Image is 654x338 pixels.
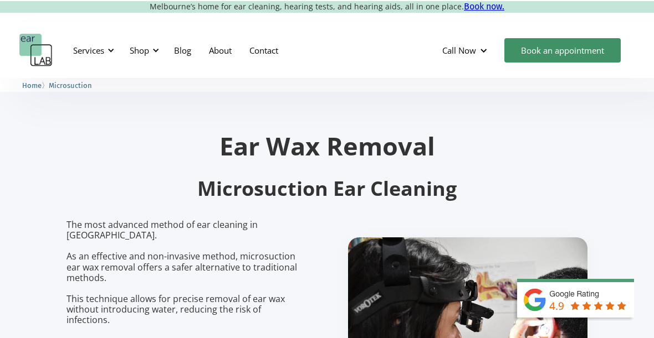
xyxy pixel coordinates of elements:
[49,80,92,89] span: Microsuction
[165,33,200,65] a: Blog
[504,37,621,61] a: Book an appointment
[73,44,104,55] div: Services
[22,79,42,89] a: Home
[67,219,306,325] p: The most advanced method of ear cleaning in [GEOGRAPHIC_DATA]. As an effective and non-invasive m...
[200,33,241,65] a: About
[442,44,476,55] div: Call Now
[130,44,149,55] div: Shop
[22,80,42,89] span: Home
[49,79,92,89] a: Microsuction
[67,132,587,157] h1: Ear Wax Removal
[67,175,587,201] h2: Microsuction Ear Cleaning
[123,33,162,66] div: Shop
[22,79,49,90] li: 〉
[241,33,287,65] a: Contact
[19,33,53,66] a: home
[67,33,117,66] div: Services
[433,33,499,66] div: Call Now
